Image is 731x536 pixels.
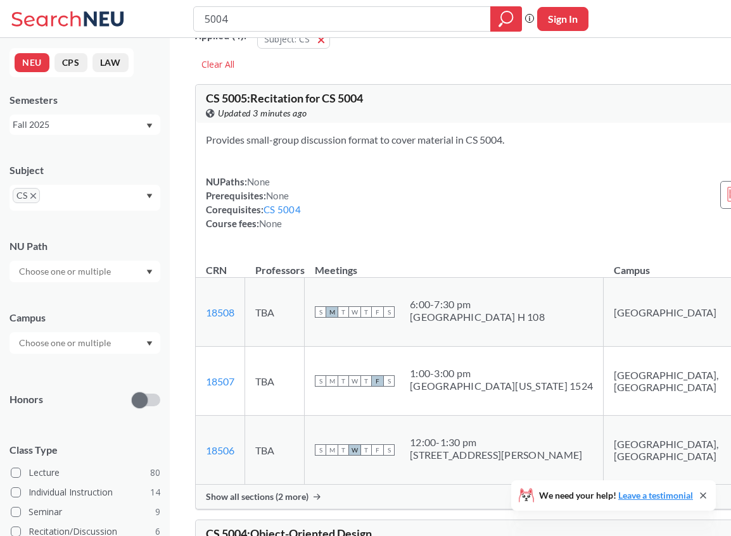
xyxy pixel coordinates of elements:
[10,311,160,325] div: Campus
[13,188,40,203] span: CSX to remove pill
[338,375,349,387] span: T
[245,416,305,485] td: TBA
[245,347,305,416] td: TBA
[146,123,153,128] svg: Dropdown arrow
[13,264,119,279] input: Choose one or multiple
[206,175,301,230] div: NUPaths: Prerequisites: Corequisites: Course fees:
[326,375,338,387] span: M
[338,444,349,456] span: T
[206,263,227,277] div: CRN
[206,375,234,387] a: 18507
[326,306,338,318] span: M
[146,270,153,275] svg: Dropdown arrow
[10,332,160,354] div: Dropdown arrow
[92,53,129,72] button: LAW
[360,444,372,456] span: T
[11,464,160,481] label: Lecture
[195,55,241,74] div: Clear All
[150,466,160,480] span: 80
[10,185,160,211] div: CSX to remove pillDropdown arrow
[338,306,349,318] span: T
[372,444,383,456] span: F
[206,91,363,105] span: CS 5005 : Recitation for CS 5004
[410,449,582,461] div: [STREET_ADDRESS][PERSON_NAME]
[10,93,160,107] div: Semesters
[360,375,372,387] span: T
[266,190,289,201] span: None
[10,443,160,457] span: Class Type
[203,8,481,30] input: Class, professor, course number, "phrase"
[10,115,160,135] div: Fall 2025Dropdown arrow
[315,444,326,456] span: S
[264,33,310,45] span: Subject: CS
[245,251,305,278] th: Professors
[146,341,153,346] svg: Dropdown arrow
[372,375,383,387] span: F
[305,251,604,278] th: Meetings
[206,491,308,502] span: Show all sections (2 more)
[349,375,360,387] span: W
[499,10,514,28] svg: magnifying glass
[10,163,160,177] div: Subject
[618,490,693,501] a: Leave a testimonial
[410,380,593,392] div: [GEOGRAPHIC_DATA][US_STATE] 1524
[383,375,395,387] span: S
[54,53,87,72] button: CPS
[490,6,522,32] div: magnifying glass
[146,194,153,199] svg: Dropdown arrow
[349,444,360,456] span: W
[245,278,305,347] td: TBA
[206,444,234,456] a: 18506
[537,7,588,31] button: Sign In
[360,306,372,318] span: T
[10,392,43,407] p: Honors
[218,106,307,120] span: Updated 3 minutes ago
[15,53,49,72] button: NEU
[30,193,36,199] svg: X to remove pill
[150,485,160,499] span: 14
[206,306,234,318] a: 18508
[372,306,383,318] span: F
[10,261,160,282] div: Dropdown arrow
[315,375,326,387] span: S
[315,306,326,318] span: S
[410,367,593,380] div: 1:00 - 3:00 pm
[410,436,582,449] div: 12:00 - 1:30 pm
[349,306,360,318] span: W
[155,505,160,519] span: 9
[13,118,145,132] div: Fall 2025
[10,239,160,253] div: NU Path
[259,218,282,229] span: None
[11,484,160,501] label: Individual Instruction
[383,306,395,318] span: S
[257,30,330,49] button: Subject: CS
[264,204,301,215] a: CS 5004
[13,335,119,351] input: Choose one or multiple
[410,311,545,323] div: [GEOGRAPHIC_DATA] H 108
[247,176,270,187] span: None
[326,444,338,456] span: M
[410,298,545,311] div: 6:00 - 7:30 pm
[539,491,693,500] span: We need your help!
[11,504,160,520] label: Seminar
[383,444,395,456] span: S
